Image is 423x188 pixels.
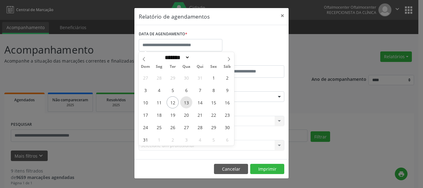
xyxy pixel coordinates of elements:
button: Close [276,8,289,23]
span: Agosto 11, 2025 [153,96,165,108]
span: Agosto 2, 2025 [221,72,233,84]
span: Agosto 13, 2025 [180,96,192,108]
span: Agosto 8, 2025 [207,84,220,96]
span: Agosto 21, 2025 [194,109,206,121]
span: Agosto 28, 2025 [194,121,206,133]
span: Agosto 24, 2025 [139,121,151,133]
button: Cancelar [214,164,248,174]
span: Agosto 27, 2025 [180,121,192,133]
span: Sex [207,65,220,69]
span: Julho 27, 2025 [139,72,151,84]
span: Agosto 17, 2025 [139,109,151,121]
span: Agosto 10, 2025 [139,96,151,108]
span: Agosto 23, 2025 [221,109,233,121]
span: Qui [193,65,207,69]
span: Agosto 12, 2025 [167,96,179,108]
h5: Relatório de agendamentos [139,12,210,20]
span: Sáb [220,65,234,69]
span: Agosto 7, 2025 [194,84,206,96]
span: Julho 30, 2025 [180,72,192,84]
span: Agosto 26, 2025 [167,121,179,133]
span: Julho 28, 2025 [153,72,165,84]
span: Ter [166,65,180,69]
button: Imprimir [250,164,284,174]
span: Agosto 31, 2025 [139,133,151,146]
span: Agosto 4, 2025 [153,84,165,96]
span: Setembro 1, 2025 [153,133,165,146]
span: Agosto 5, 2025 [167,84,179,96]
span: Agosto 16, 2025 [221,96,233,108]
span: Agosto 1, 2025 [207,72,220,84]
span: Agosto 19, 2025 [167,109,179,121]
span: Agosto 22, 2025 [207,109,220,121]
span: Agosto 25, 2025 [153,121,165,133]
span: Agosto 15, 2025 [207,96,220,108]
span: Setembro 5, 2025 [207,133,220,146]
label: ATÉ [213,56,284,65]
span: Qua [180,65,193,69]
span: Agosto 18, 2025 [153,109,165,121]
span: Seg [152,65,166,69]
span: Agosto 3, 2025 [139,84,151,96]
span: Agosto 14, 2025 [194,96,206,108]
span: Setembro 4, 2025 [194,133,206,146]
span: Agosto 6, 2025 [180,84,192,96]
span: Setembro 3, 2025 [180,133,192,146]
span: Julho 31, 2025 [194,72,206,84]
label: DATA DE AGENDAMENTO [139,29,187,39]
span: Setembro 6, 2025 [221,133,233,146]
span: Dom [139,65,152,69]
span: Agosto 29, 2025 [207,121,220,133]
span: Setembro 2, 2025 [167,133,179,146]
span: Agosto 9, 2025 [221,84,233,96]
input: Year [190,54,210,61]
span: Agosto 20, 2025 [180,109,192,121]
span: Julho 29, 2025 [167,72,179,84]
span: Agosto 30, 2025 [221,121,233,133]
select: Month [163,54,190,61]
